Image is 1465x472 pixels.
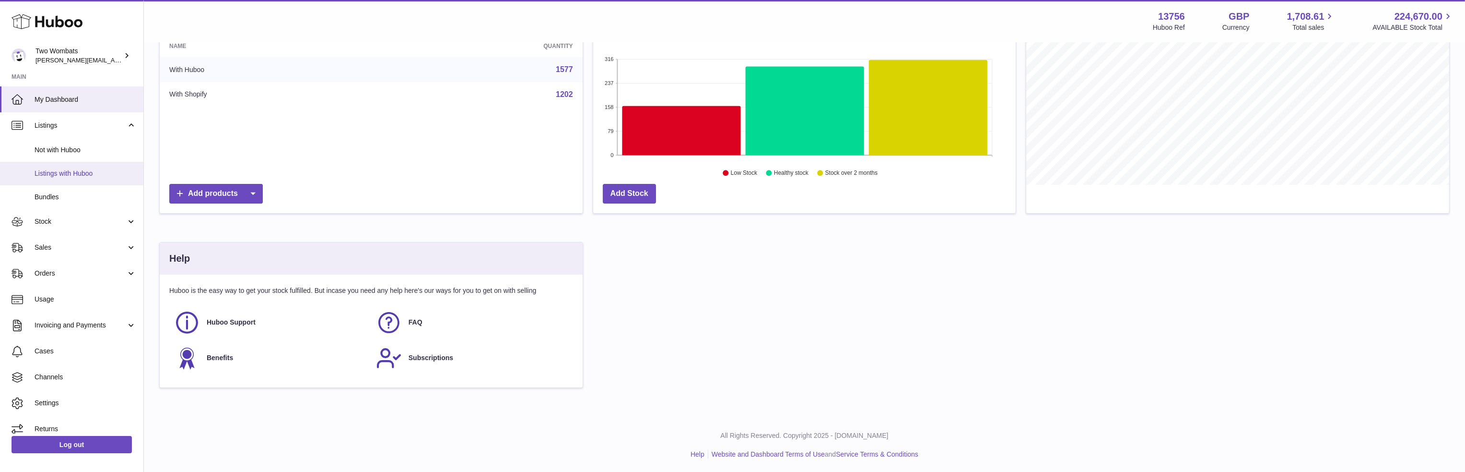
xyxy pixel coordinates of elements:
[605,56,613,62] text: 316
[35,169,136,178] span: Listings with Huboo
[556,90,573,98] a: 1202
[174,310,366,336] a: Huboo Support
[603,184,656,204] a: Add Stock
[35,269,126,278] span: Orders
[12,436,132,453] a: Log out
[174,345,366,371] a: Benefits
[376,345,568,371] a: Subscriptions
[160,82,387,107] td: With Shopify
[35,295,136,304] span: Usage
[152,431,1457,440] p: All Rights Reserved. Copyright 2025 - [DOMAIN_NAME]
[207,318,256,327] span: Huboo Support
[608,128,613,134] text: 79
[556,65,573,73] a: 1577
[1395,10,1442,23] span: 224,670.00
[35,373,136,382] span: Channels
[35,47,122,65] div: Two Wombats
[409,353,453,363] span: Subscriptions
[35,145,136,155] span: Not with Huboo
[836,450,918,458] a: Service Terms & Conditions
[387,35,582,57] th: Quantity
[207,353,233,363] span: Benefits
[35,56,244,64] span: [PERSON_NAME][EMAIL_ADDRESS][PERSON_NAME][DOMAIN_NAME]
[35,321,126,330] span: Invoicing and Payments
[12,48,26,63] img: adam.randall@twowombats.com
[35,95,136,104] span: My Dashboard
[731,170,758,177] text: Low Stock
[35,399,136,408] span: Settings
[169,252,190,265] h3: Help
[691,450,704,458] a: Help
[169,286,573,295] p: Huboo is the easy way to get your stock fulfilled. But incase you need any help here's our ways f...
[1229,10,1249,23] strong: GBP
[1287,10,1336,32] a: 1,708.61 Total sales
[1372,10,1453,32] a: 224,670.00 AVAILABLE Stock Total
[605,80,613,86] text: 237
[35,193,136,202] span: Bundles
[409,318,422,327] span: FAQ
[35,347,136,356] span: Cases
[1153,23,1185,32] div: Huboo Ref
[708,450,918,459] li: and
[160,35,387,57] th: Name
[1287,10,1324,23] span: 1,708.61
[1222,23,1250,32] div: Currency
[169,184,263,204] a: Add products
[376,310,568,336] a: FAQ
[712,450,825,458] a: Website and Dashboard Terms of Use
[610,152,613,158] text: 0
[605,104,613,110] text: 158
[825,170,878,177] text: Stock over 2 months
[35,121,126,130] span: Listings
[160,57,387,82] td: With Huboo
[1158,10,1185,23] strong: 13756
[774,170,809,177] text: Healthy stock
[35,424,136,434] span: Returns
[1372,23,1453,32] span: AVAILABLE Stock Total
[35,243,126,252] span: Sales
[35,217,126,226] span: Stock
[1292,23,1335,32] span: Total sales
